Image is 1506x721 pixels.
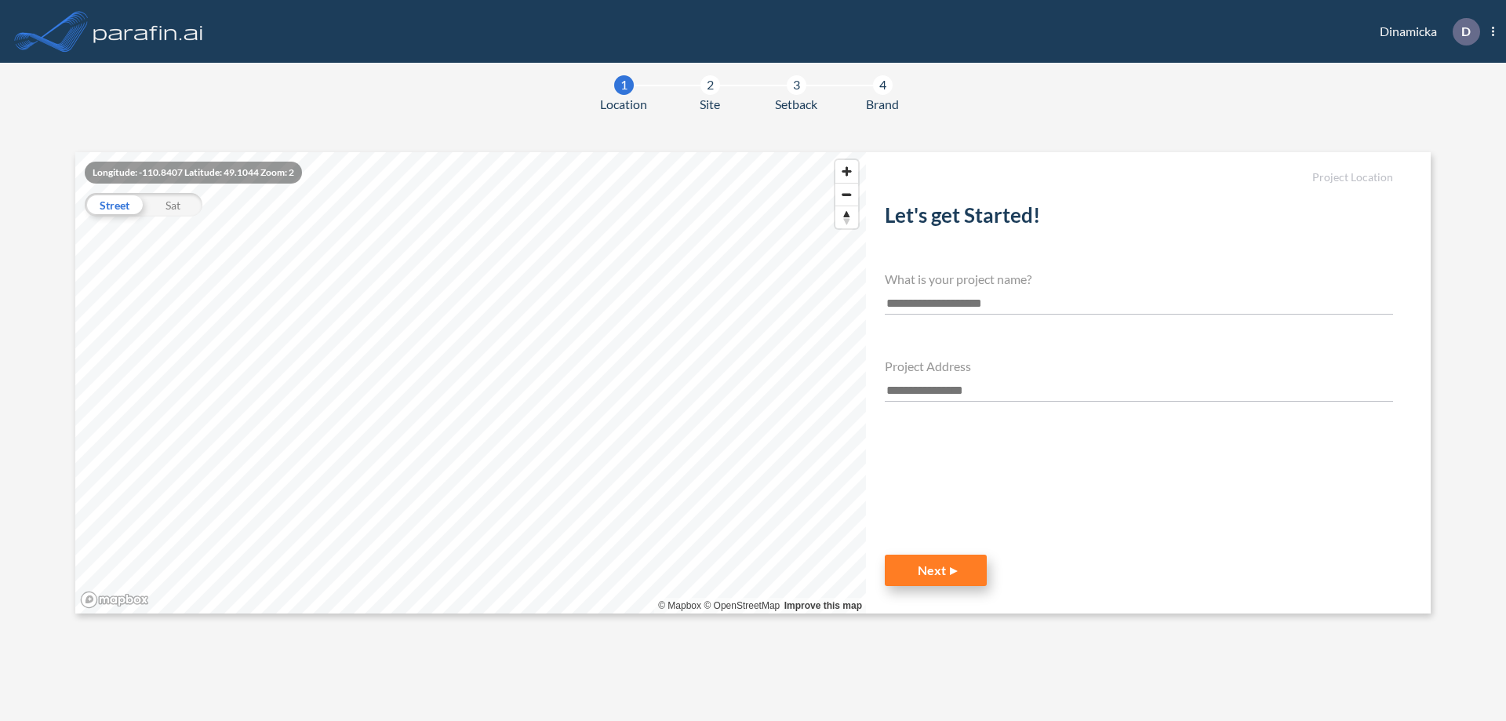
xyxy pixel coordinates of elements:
button: Zoom in [835,160,858,183]
button: Next [885,555,987,586]
a: Mapbox [658,600,701,611]
span: Location [600,95,647,114]
button: Zoom out [835,183,858,206]
div: Sat [144,193,202,217]
a: Improve this map [784,600,862,611]
h4: What is your project name? [885,271,1393,286]
div: 1 [614,75,634,95]
span: Brand [866,95,899,114]
h4: Project Address [885,359,1393,373]
div: Street [85,193,144,217]
canvas: Map [75,152,866,614]
span: Zoom out [835,184,858,206]
span: Site [700,95,720,114]
div: Longitude: -110.8407 Latitude: 49.1044 Zoom: 2 [85,162,302,184]
p: D [1461,24,1471,38]
span: Setback [775,95,817,114]
img: logo [90,16,206,47]
h5: Project Location [885,171,1393,184]
h2: Let's get Started! [885,203,1393,234]
div: 3 [787,75,806,95]
a: OpenStreetMap [704,600,780,611]
button: Reset bearing to north [835,206,858,228]
div: 2 [700,75,720,95]
div: Dinamicka [1356,18,1494,46]
a: Mapbox homepage [80,591,149,609]
div: 4 [873,75,893,95]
